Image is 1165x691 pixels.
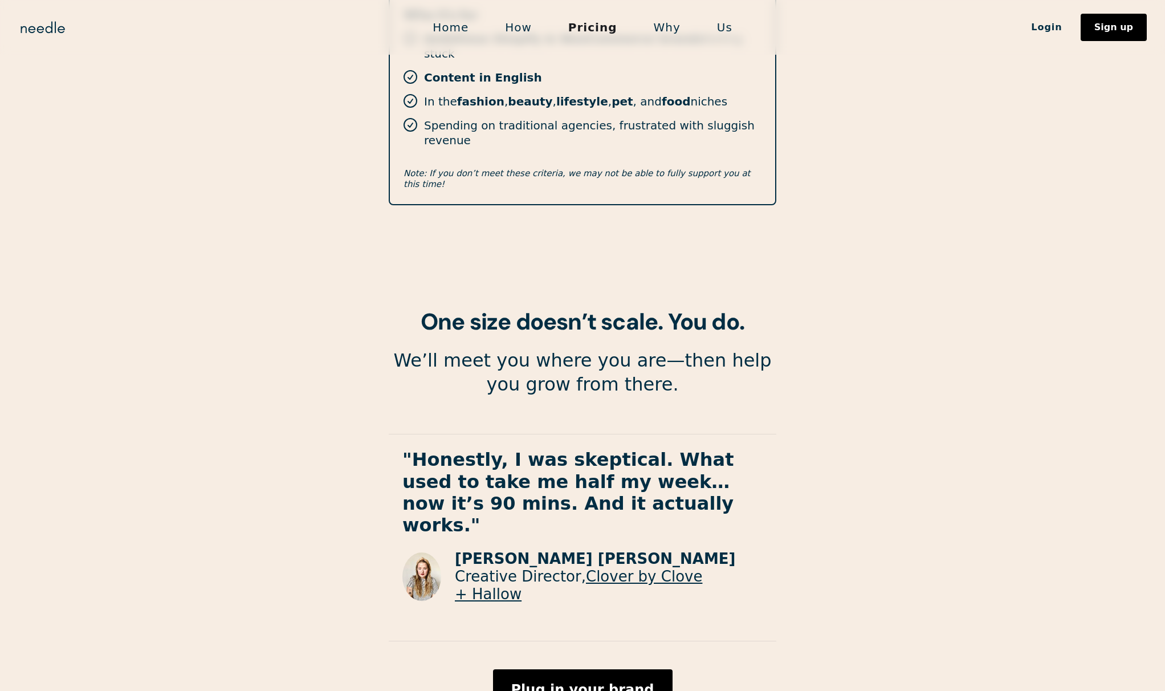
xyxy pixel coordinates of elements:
[612,95,633,108] strong: pet
[487,15,550,39] a: How
[1094,23,1133,32] div: Sign up
[1081,14,1147,41] a: Sign up
[556,95,608,108] strong: lifestyle
[636,15,699,39] a: Why
[455,568,702,603] a: Clover by Clove + Hallow
[699,15,751,39] a: Us
[508,95,552,108] strong: beauty
[424,118,761,148] p: Spending on traditional agencies, frustrated with sluggish revenue
[402,449,734,536] strong: "Honestly, I was skeptical. What used to take me half my week… now it’s 90 mins. And it actually ...
[414,15,487,39] a: Home
[457,95,504,108] strong: fashion
[1013,18,1081,37] a: Login
[424,71,542,84] strong: Content in English
[455,568,763,603] p: Creative Director,
[424,94,727,109] p: In the , , , , and niches
[389,349,776,396] p: We’ll meet you where you are—then help you grow from there.
[389,308,776,335] h2: One size doesn’t scale. You do.
[550,15,636,39] a: Pricing
[404,168,750,190] em: Note: If you don’t meet these criteria, we may not be able to fully support you at this time!
[455,550,763,568] p: [PERSON_NAME] [PERSON_NAME]
[662,95,691,108] strong: food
